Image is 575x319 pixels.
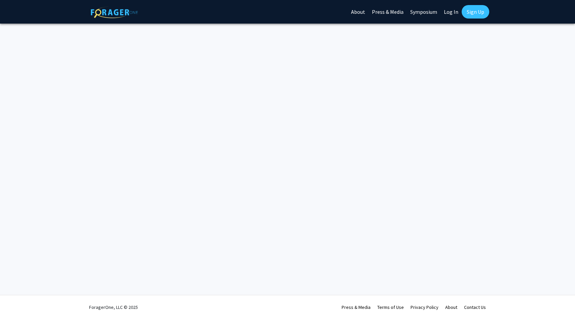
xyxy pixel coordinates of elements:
a: Terms of Use [377,304,404,310]
a: Privacy Policy [411,304,438,310]
a: About [445,304,457,310]
a: Contact Us [464,304,486,310]
img: ForagerOne Logo [91,6,138,18]
a: Press & Media [342,304,371,310]
a: Sign Up [462,5,489,19]
div: ForagerOne, LLC © 2025 [89,295,138,319]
